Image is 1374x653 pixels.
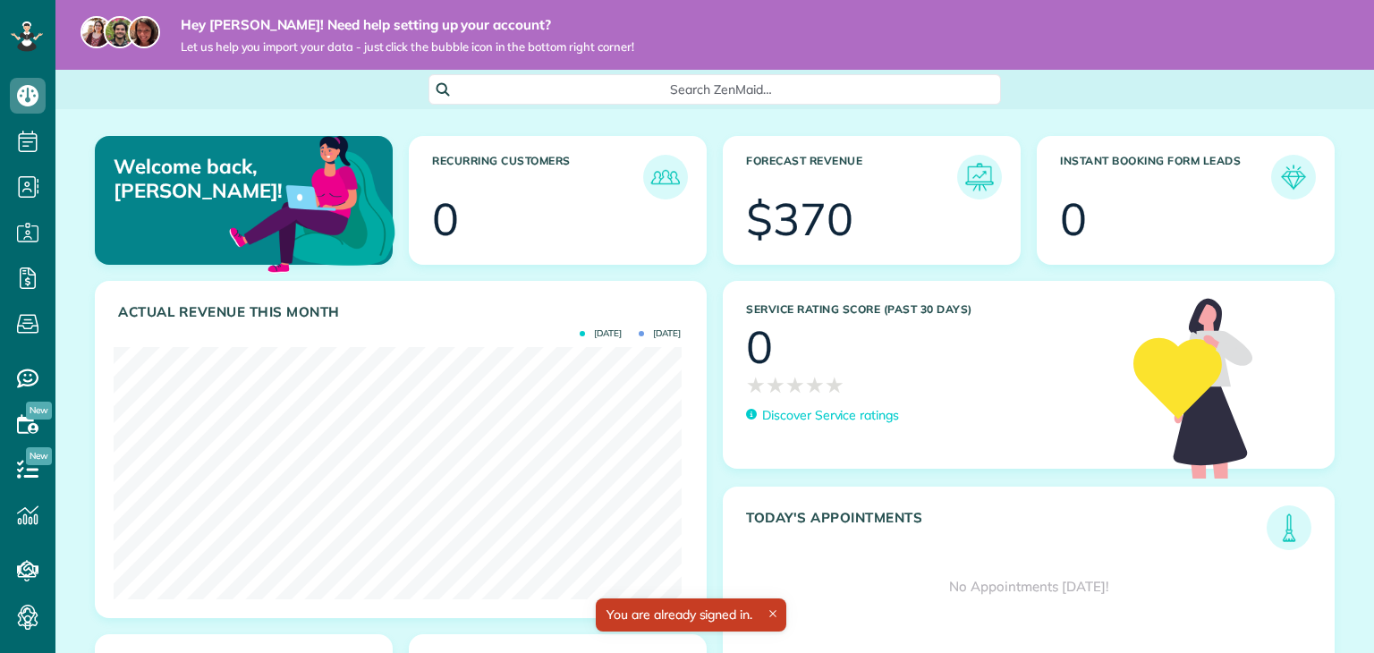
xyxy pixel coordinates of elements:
[225,115,399,289] img: dashboard_welcome-42a62b7d889689a78055ac9021e634bf52bae3f8056760290aed330b23ab8690.png
[746,369,766,401] span: ★
[81,16,113,48] img: maria-72a9807cf96188c08ef61303f053569d2e2a8a1cde33d635c8a3ac13582a053d.jpg
[181,39,634,55] span: Let us help you import your data - just click the bubble icon in the bottom right corner!
[746,325,773,369] div: 0
[1276,159,1311,195] img: icon_form_leads-04211a6a04a5b2264e4ee56bc0799ec3eb69b7e499cbb523a139df1d13a81ae0.png
[785,369,805,401] span: ★
[825,369,844,401] span: ★
[762,406,899,425] p: Discover Service ratings
[746,303,1115,316] h3: Service Rating score (past 30 days)
[805,369,825,401] span: ★
[128,16,160,48] img: michelle-19f622bdf1676172e81f8f8fba1fb50e276960ebfe0243fe18214015130c80e4.jpg
[746,197,853,242] div: $370
[746,510,1267,550] h3: Today's Appointments
[746,155,957,199] h3: Forecast Revenue
[746,406,899,425] a: Discover Service ratings
[639,329,681,338] span: [DATE]
[432,197,459,242] div: 0
[114,155,296,202] p: Welcome back, [PERSON_NAME]!
[1271,510,1307,546] img: icon_todays_appointments-901f7ab196bb0bea1936b74009e4eb5ffbc2d2711fa7634e0d609ed5ef32b18b.png
[1060,155,1271,199] h3: Instant Booking Form Leads
[118,304,688,320] h3: Actual Revenue this month
[432,155,643,199] h3: Recurring Customers
[648,159,683,195] img: icon_recurring_customers-cf858462ba22bcd05b5a5880d41d6543d210077de5bb9ebc9590e49fd87d84ed.png
[724,550,1334,623] div: No Appointments [DATE]!
[104,16,136,48] img: jorge-587dff0eeaa6aab1f244e6dc62b8924c3b6ad411094392a53c71c6c4a576187d.jpg
[962,159,997,195] img: icon_forecast_revenue-8c13a41c7ed35a8dcfafea3cbb826a0462acb37728057bba2d056411b612bbbe.png
[596,598,786,632] div: You are already signed in.
[26,402,52,420] span: New
[1060,197,1087,242] div: 0
[766,369,785,401] span: ★
[26,447,52,465] span: New
[181,16,634,34] strong: Hey [PERSON_NAME]! Need help setting up your account?
[580,329,622,338] span: [DATE]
